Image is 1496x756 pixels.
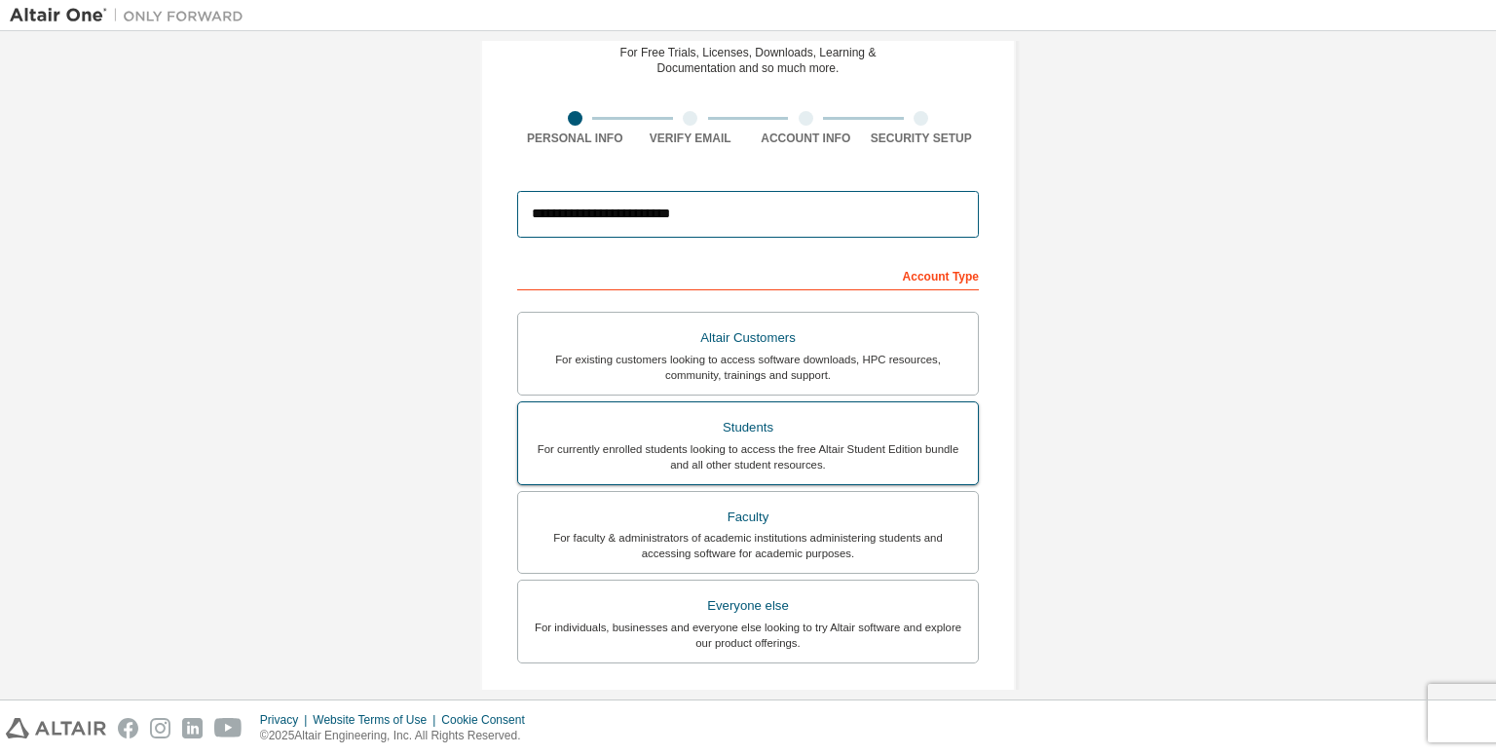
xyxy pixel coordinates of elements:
[748,131,864,146] div: Account Info
[260,728,537,744] p: © 2025 Altair Engineering, Inc. All Rights Reserved.
[6,718,106,738] img: altair_logo.svg
[530,352,966,383] div: For existing customers looking to access software downloads, HPC resources, community, trainings ...
[864,131,980,146] div: Security Setup
[530,592,966,620] div: Everyone else
[260,712,313,728] div: Privacy
[214,718,243,738] img: youtube.svg
[530,530,966,561] div: For faculty & administrators of academic institutions administering students and accessing softwa...
[517,259,979,290] div: Account Type
[10,6,253,25] img: Altair One
[313,712,441,728] div: Website Terms of Use
[182,718,203,738] img: linkedin.svg
[633,131,749,146] div: Verify Email
[150,718,170,738] img: instagram.svg
[517,131,633,146] div: Personal Info
[530,504,966,531] div: Faculty
[118,718,138,738] img: facebook.svg
[530,414,966,441] div: Students
[530,620,966,651] div: For individuals, businesses and everyone else looking to try Altair software and explore our prod...
[441,712,536,728] div: Cookie Consent
[620,45,877,76] div: For Free Trials, Licenses, Downloads, Learning & Documentation and so much more.
[530,441,966,472] div: For currently enrolled students looking to access the free Altair Student Edition bundle and all ...
[530,324,966,352] div: Altair Customers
